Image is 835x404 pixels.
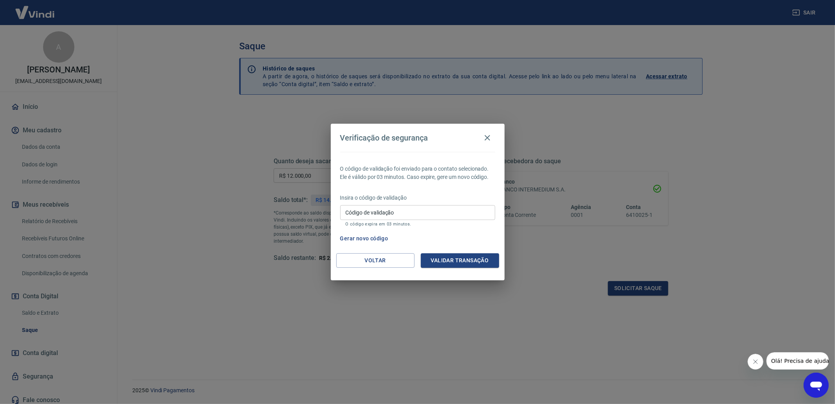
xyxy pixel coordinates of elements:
iframe: Fechar mensagem [748,354,763,370]
button: Validar transação [421,253,499,268]
p: Insira o código de validação [340,194,495,202]
span: Olá! Precisa de ajuda? [5,5,66,12]
iframe: Mensagem da empresa [766,352,829,370]
p: O código expira em 03 minutos. [346,222,490,227]
button: Voltar [336,253,415,268]
p: O código de validação foi enviado para o contato selecionado. Ele é válido por 03 minutos. Caso e... [340,165,495,181]
iframe: Botão para abrir a janela de mensagens [804,373,829,398]
h4: Verificação de segurança [340,133,428,142]
button: Gerar novo código [337,231,391,246]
